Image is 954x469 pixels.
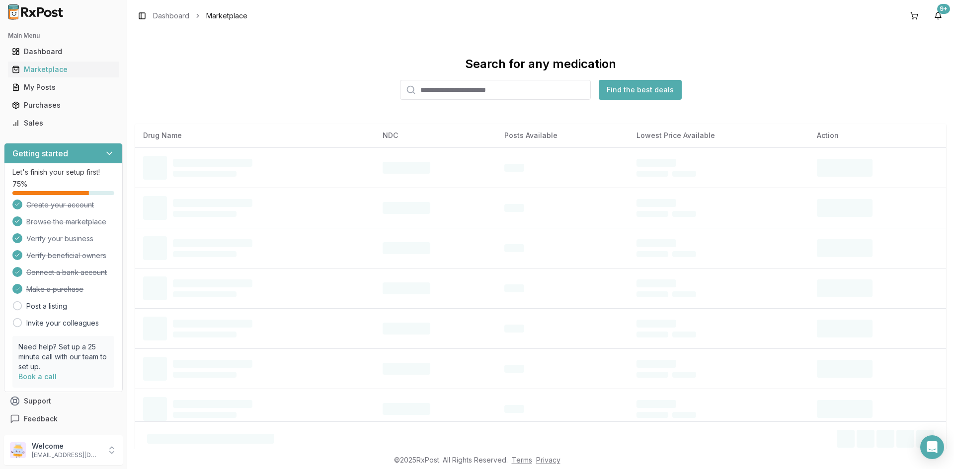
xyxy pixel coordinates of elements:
[920,435,944,459] div: Open Intercom Messenger
[26,301,67,311] a: Post a listing
[135,124,375,147] th: Drug Name
[4,62,123,77] button: Marketplace
[8,61,119,78] a: Marketplace
[8,114,119,132] a: Sales
[26,268,107,277] span: Connect a bank account
[4,97,123,113] button: Purchases
[512,456,532,464] a: Terms
[12,65,115,74] div: Marketplace
[4,392,123,410] button: Support
[206,11,247,21] span: Marketplace
[26,318,99,328] a: Invite your colleagues
[375,124,496,147] th: NDC
[24,414,58,424] span: Feedback
[4,410,123,428] button: Feedback
[12,118,115,128] div: Sales
[12,147,68,159] h3: Getting started
[26,217,106,227] span: Browse the marketplace
[18,342,108,372] p: Need help? Set up a 25 minute call with our team to set up.
[12,82,115,92] div: My Posts
[8,32,119,40] h2: Main Menu
[496,124,629,147] th: Posts Available
[8,78,119,96] a: My Posts
[26,200,94,210] span: Create your account
[18,372,57,381] a: Book a call
[8,43,119,61] a: Dashboard
[10,442,26,458] img: User avatar
[26,284,83,294] span: Make a purchase
[26,251,106,261] span: Verify beneficial owners
[32,441,101,451] p: Welcome
[629,124,809,147] th: Lowest Price Available
[536,456,560,464] a: Privacy
[8,96,119,114] a: Purchases
[4,4,68,20] img: RxPost Logo
[937,4,950,14] div: 9+
[153,11,189,21] a: Dashboard
[26,234,93,244] span: Verify your business
[930,8,946,24] button: 9+
[4,44,123,60] button: Dashboard
[599,80,682,100] button: Find the best deals
[12,179,27,189] span: 75 %
[809,124,946,147] th: Action
[153,11,247,21] nav: breadcrumb
[32,451,101,459] p: [EMAIL_ADDRESS][DOMAIN_NAME]
[12,100,115,110] div: Purchases
[4,79,123,95] button: My Posts
[12,47,115,57] div: Dashboard
[12,167,114,177] p: Let's finish your setup first!
[4,115,123,131] button: Sales
[465,56,616,72] div: Search for any medication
